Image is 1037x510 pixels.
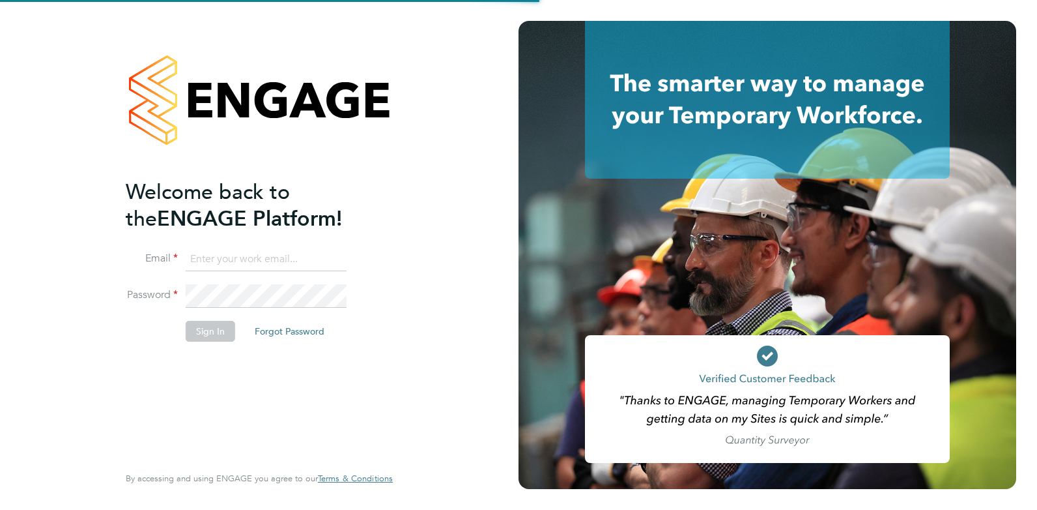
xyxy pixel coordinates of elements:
span: Terms & Conditions [318,473,393,484]
button: Forgot Password [244,321,335,342]
span: Welcome back to the [126,179,290,232]
button: Sign In [186,321,235,342]
label: Password [126,288,178,302]
span: By accessing and using ENGAGE you agree to our [126,473,393,484]
label: Email [126,252,178,265]
a: Terms & Conditions [318,473,393,484]
h2: ENGAGE Platform! [126,179,380,232]
input: Enter your work email... [186,248,347,271]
